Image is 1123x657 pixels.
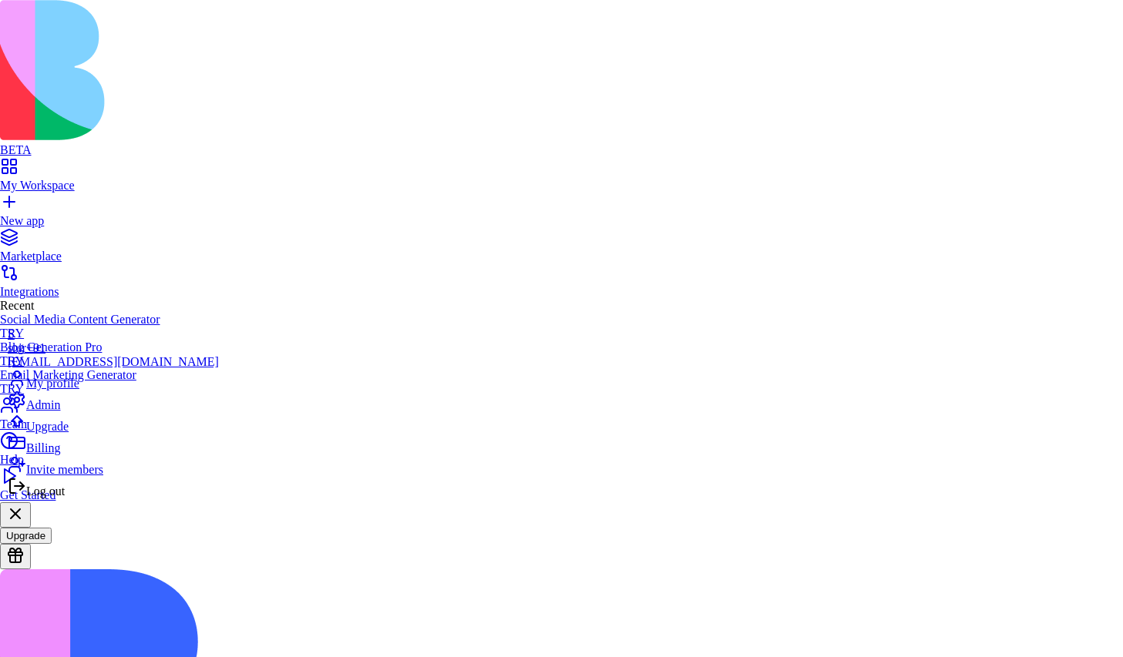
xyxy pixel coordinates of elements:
span: Log out [26,484,65,498]
span: Admin [26,398,60,411]
span: S [8,327,15,340]
div: [EMAIL_ADDRESS][DOMAIN_NAME] [8,355,219,369]
a: My profile [8,369,219,391]
a: Invite members [8,455,219,477]
a: Admin [8,391,219,412]
span: Upgrade [26,420,69,433]
span: Billing [26,441,60,454]
span: Invite members [26,463,103,476]
div: shir+91 [8,341,219,355]
a: Upgrade [8,412,219,434]
a: Billing [8,434,219,455]
a: Sshir+91[EMAIL_ADDRESS][DOMAIN_NAME] [8,327,219,369]
span: My profile [26,377,79,390]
